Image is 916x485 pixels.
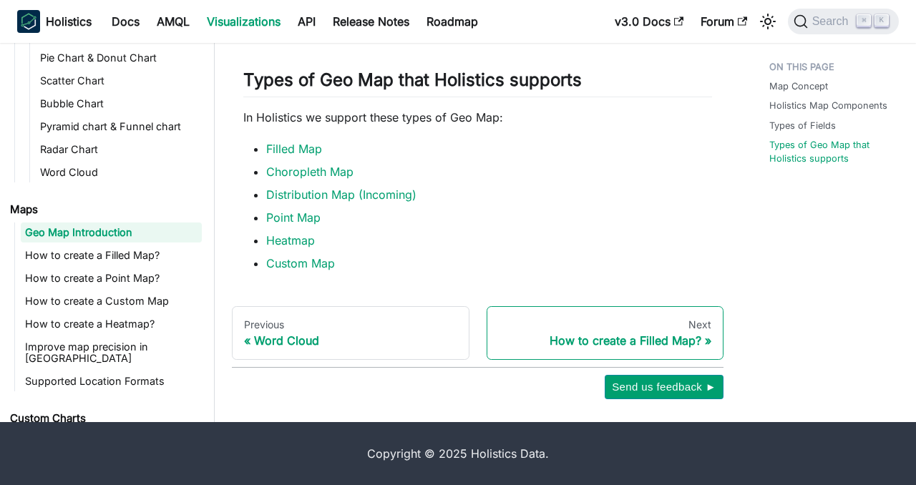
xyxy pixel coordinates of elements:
[808,15,857,28] span: Search
[148,10,198,33] a: AMQL
[244,318,457,331] div: Previous
[244,333,457,348] div: Word Cloud
[17,10,40,33] img: Holistics
[21,371,202,391] a: Supported Location Formats
[266,233,315,248] a: Heatmap
[788,9,899,34] button: Search (Command+K)
[21,222,202,242] a: Geo Map Introduction
[612,378,716,396] span: Send us feedback ►
[21,291,202,311] a: How to create a Custom Map
[232,306,723,361] nav: Docs pages
[36,71,202,91] a: Scatter Chart
[756,10,779,33] button: Switch between dark and light mode (currently light mode)
[266,142,322,156] a: Filled Map
[36,162,202,182] a: Word Cloud
[17,10,92,33] a: HolisticsHolistics
[232,306,469,361] a: PreviousWord Cloud
[769,79,828,93] a: Map Concept
[21,245,202,265] a: How to create a Filled Map?
[289,10,324,33] a: API
[499,318,712,331] div: Next
[769,138,893,165] a: Types of Geo Map that Holistics supports
[266,187,416,202] a: Distribution Map (Incoming)
[21,314,202,334] a: How to create a Heatmap?
[266,256,335,270] a: Custom Map
[243,109,712,126] p: In Holistics we support these types of Geo Map:
[36,48,202,68] a: Pie Chart & Donut Chart
[266,210,321,225] a: Point Map
[243,69,712,97] h2: Types of Geo Map that Holistics supports
[324,10,418,33] a: Release Notes
[36,94,202,114] a: Bubble Chart
[6,200,202,220] a: Maps
[266,165,354,179] a: Choropleth Map
[499,333,712,348] div: How to create a Filled Map?
[769,119,836,132] a: Types of Fields
[103,10,148,33] a: Docs
[487,306,724,361] a: NextHow to create a Filled Map?
[46,13,92,30] b: Holistics
[21,337,202,368] a: Improve map precision in [GEOGRAPHIC_DATA]
[67,445,849,462] div: Copyright © 2025 Holistics Data.
[692,10,756,33] a: Forum
[36,139,202,160] a: Radar Chart
[874,14,889,27] kbd: K
[198,10,289,33] a: Visualizations
[36,117,202,137] a: Pyramid chart & Funnel chart
[605,375,723,399] button: Send us feedback ►
[769,99,887,112] a: Holistics Map Components
[6,408,202,428] a: Custom Charts
[606,10,692,33] a: v3.0 Docs
[21,268,202,288] a: How to create a Point Map?
[857,14,871,27] kbd: ⌘
[418,10,487,33] a: Roadmap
